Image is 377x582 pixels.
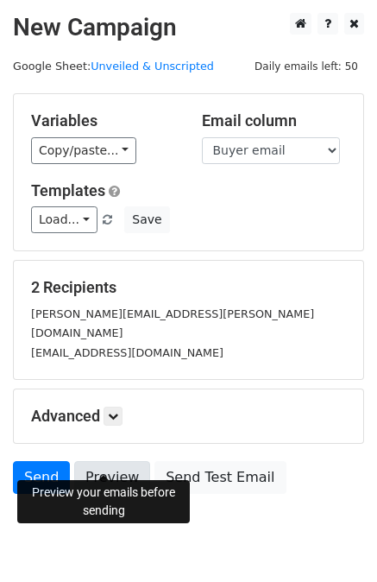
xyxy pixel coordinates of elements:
span: Daily emails left: 50 [248,57,364,76]
h5: Advanced [31,407,346,426]
a: Unveiled & Unscripted [91,60,214,73]
a: Send Test Email [154,461,286,494]
small: [EMAIL_ADDRESS][DOMAIN_NAME] [31,346,223,359]
a: Copy/paste... [31,137,136,164]
div: Preview your emails before sending [17,480,190,523]
iframe: Chat Widget [291,499,377,582]
a: Send [13,461,70,494]
a: Templates [31,181,105,199]
h5: Variables [31,111,176,130]
a: Preview [74,461,150,494]
a: Daily emails left: 50 [248,60,364,73]
a: Load... [31,206,97,233]
small: [PERSON_NAME][EMAIL_ADDRESS][PERSON_NAME][DOMAIN_NAME] [31,307,314,340]
button: Save [124,206,169,233]
h2: New Campaign [13,13,364,42]
small: Google Sheet: [13,60,214,73]
h5: 2 Recipients [31,278,346,297]
h5: Email column [202,111,347,130]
